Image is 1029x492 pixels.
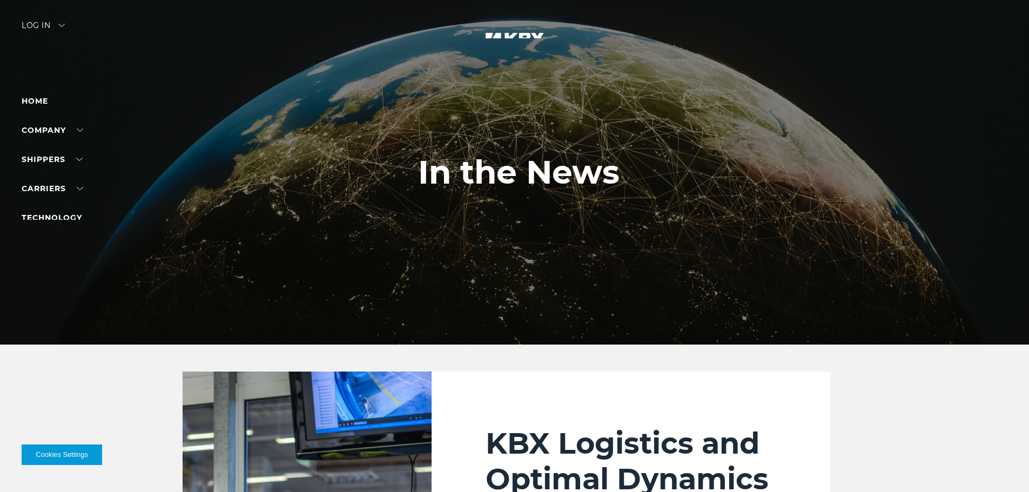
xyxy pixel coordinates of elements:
[22,96,48,106] a: Home
[58,24,65,27] img: arrow
[22,125,83,135] a: Company
[22,22,65,37] div: Log in
[474,22,555,69] img: kbx logo
[22,444,102,465] button: Cookies Settings
[22,213,82,223] a: Technology
[22,184,83,193] a: Carriers
[418,154,620,191] h1: In the News
[22,154,83,164] a: SHIPPERS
